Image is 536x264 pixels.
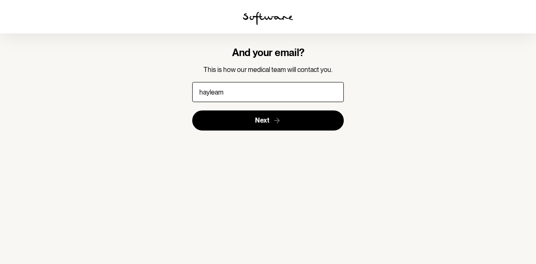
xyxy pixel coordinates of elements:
[192,47,344,59] h4: And your email?
[192,66,344,74] p: This is how our medical team will contact you.
[255,116,269,124] span: Next
[243,12,293,25] img: software logo
[192,110,344,131] button: Next
[192,82,344,102] input: E-mail address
